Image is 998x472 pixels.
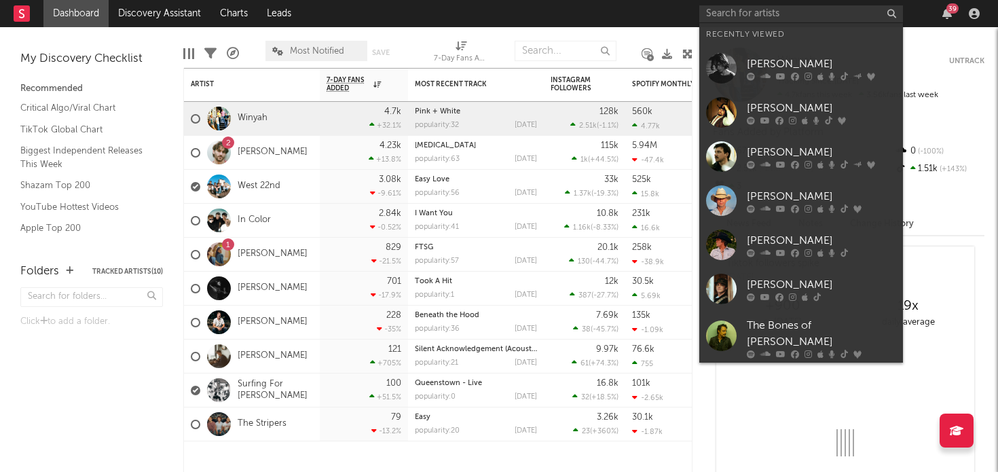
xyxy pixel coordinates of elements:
div: 2.84k [379,209,401,218]
div: 3.26k [597,413,618,422]
div: -0.52 % [370,223,401,232]
div: -1.09k [632,325,663,334]
button: 39 [942,8,952,19]
div: 7-Day Fans Added (7-Day Fans Added) [434,34,488,73]
div: -1.87k [632,427,663,436]
a: I Want You [415,210,453,217]
span: +143 % [938,166,967,173]
span: -8.33 % [593,224,616,232]
div: popularity: 57 [415,257,459,265]
span: 130 [578,258,590,266]
div: [DATE] [515,122,537,129]
div: Folders [20,264,59,280]
div: 20.1k [597,243,618,252]
div: 4.7k [384,107,401,116]
div: 115k [601,141,618,150]
div: 3.08k [379,175,401,184]
div: 30.5k [632,277,654,286]
div: [PERSON_NAME] [747,276,896,293]
div: 228 [386,311,401,320]
div: Filters [204,34,217,73]
div: Recommended [20,81,163,97]
div: [DATE] [515,257,537,265]
input: Search... [515,41,616,61]
a: [PERSON_NAME] [238,350,308,362]
div: ( ) [572,393,618,401]
span: 387 [578,292,591,299]
div: 30.1k [632,413,653,422]
div: [DATE] [515,359,537,367]
div: 829 [386,243,401,252]
input: Search for artists [699,5,903,22]
span: +360 % [592,428,616,435]
span: +18.5 % [591,394,616,401]
div: A&R Pipeline [227,34,239,73]
a: The Stripers [238,418,287,430]
span: 23 [582,428,590,435]
div: 525k [632,175,651,184]
a: Silent Acknowledgement (Acoustic) [415,346,540,353]
div: 560k [632,107,652,116]
a: Queenstown - Live [415,380,482,387]
div: My Discovery Checklist [20,51,163,67]
a: FTSG [415,244,433,251]
a: Shazam Top 200 [20,178,149,193]
button: Tracked Artists(10) [92,268,163,275]
div: 0 [894,143,984,160]
div: Black Lung [415,142,537,149]
div: 5.69k [632,291,661,300]
span: +44.5 % [590,156,616,164]
div: popularity: 20 [415,427,460,435]
a: Apple Top 200 [20,221,149,236]
div: 121 [388,345,401,354]
div: -35 % [377,325,401,333]
span: -44.7 % [592,258,616,266]
div: 231k [632,209,650,218]
a: TikTok Global Chart [20,122,149,137]
div: Easy [415,414,537,421]
span: 32 [581,394,589,401]
a: YouTube Hottest Videos [20,200,149,215]
a: Surfing For [PERSON_NAME] [238,379,313,402]
a: In Color [238,215,271,226]
div: 1.51k [894,160,984,178]
div: 135k [632,311,650,320]
div: ( ) [573,325,618,333]
a: [PERSON_NAME] [699,90,903,134]
div: -13.2 % [371,426,401,435]
div: [PERSON_NAME] [747,188,896,204]
div: Queenstown - Live [415,380,537,387]
div: 39 [946,3,959,14]
a: [PERSON_NAME] [699,267,903,311]
div: Artist [191,80,293,88]
div: [DATE] [515,189,537,197]
a: [PERSON_NAME] [699,223,903,267]
a: Took A Hit [415,278,452,285]
div: 16.8k [597,379,618,388]
div: daily average [845,314,971,331]
div: 12k [605,277,618,286]
div: popularity: 32 [415,122,459,129]
div: +705 % [370,359,401,367]
a: [PERSON_NAME] [238,249,308,260]
div: 16.6k [632,223,660,232]
div: ( ) [572,359,618,367]
a: [MEDICAL_DATA] [415,142,476,149]
button: Save [372,49,390,56]
div: -47.4k [632,156,664,164]
div: +51.5 % [369,393,401,401]
div: [DATE] [515,325,537,333]
button: Untrack [949,54,984,68]
div: Click to add a folder. [20,314,163,330]
a: West 22nd [238,181,280,192]
div: popularity: 41 [415,223,459,231]
div: Beneath the Hood [415,312,537,319]
div: 5.94M [632,141,657,150]
input: Search for folders... [20,287,163,307]
div: popularity: 0 [415,393,456,401]
div: I Want You [415,210,537,217]
div: [PERSON_NAME] [747,56,896,72]
span: 1.16k [573,224,591,232]
div: 79 [391,413,401,422]
a: Winyah [238,113,267,124]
